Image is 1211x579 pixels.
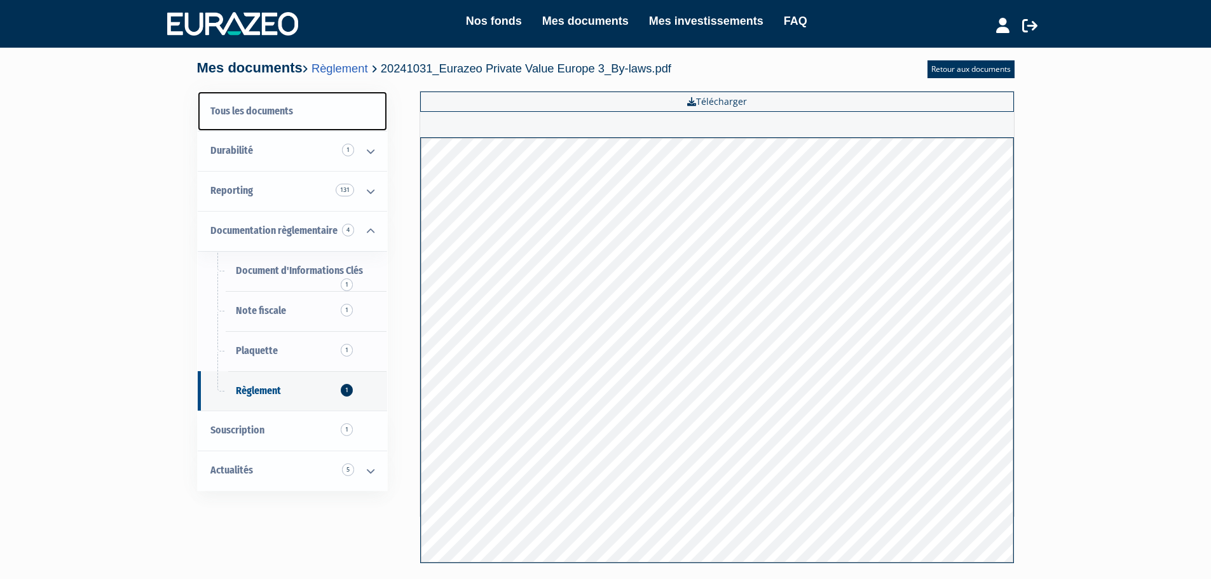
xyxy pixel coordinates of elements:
span: 1 [341,304,353,317]
span: 131 [336,184,354,196]
span: Durabilité [210,144,253,156]
a: Règlement1 [198,371,387,411]
h4: Mes documents [197,60,671,76]
span: Reporting [210,184,253,196]
span: 1 [342,144,354,156]
a: Retour aux documents [927,60,1015,78]
span: Règlement [236,385,281,397]
span: 5 [342,463,354,476]
span: 1 [341,278,353,291]
a: Nos fonds [466,12,522,30]
a: Mes documents [542,12,629,30]
a: Documentation règlementaire 4 [198,211,387,251]
span: 1 [341,344,353,357]
img: 1732889491-logotype_eurazeo_blanc_rvb.png [167,12,298,35]
a: Durabilité 1 [198,131,387,171]
span: 1 [341,423,353,436]
span: Documentation règlementaire [210,224,338,236]
a: Mes investissements [649,12,763,30]
span: 20241031_Eurazeo Private Value Europe 3_By-laws.pdf [381,62,671,75]
span: Note fiscale [236,304,286,317]
a: Souscription1 [198,411,387,451]
span: Document d'Informations Clés [236,264,363,276]
a: Tous les documents [198,92,387,132]
span: 4 [342,224,354,236]
a: Plaquette1 [198,331,387,371]
a: Reporting 131 [198,171,387,211]
span: 1 [341,384,353,397]
span: Souscription [210,424,264,436]
a: Document d'Informations Clés1 [198,251,387,291]
a: Note fiscale1 [198,291,387,331]
a: FAQ [784,12,807,30]
a: Règlement [311,62,368,75]
a: Actualités 5 [198,451,387,491]
a: Télécharger [420,92,1014,112]
span: Plaquette [236,344,278,357]
span: Actualités [210,464,253,476]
